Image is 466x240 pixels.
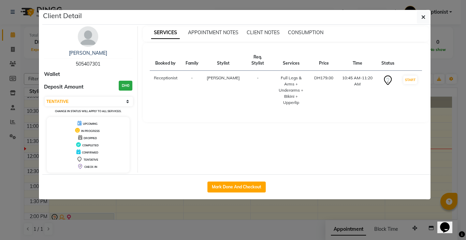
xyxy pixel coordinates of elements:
span: SERVICES [151,27,180,39]
div: Full Legs & Arms + Underarms + Bikini + Upperlip [276,75,306,106]
span: DROPPED [84,136,97,140]
img: avatar [78,26,98,47]
div: DH179.00 [314,75,333,81]
th: Services [272,50,310,71]
span: [PERSON_NAME] [207,75,240,80]
span: IN PROGRESS [81,129,100,133]
td: Receptionist [150,71,181,110]
small: Change in status will apply to all services. [55,109,121,113]
span: CONSUMPTION [288,29,323,36]
button: Mark Done And Checkout [207,182,266,192]
td: - [244,71,272,110]
span: CONFIRMED [82,151,98,154]
span: UPCOMING [83,122,98,125]
span: APPOINTMENT NOTES [188,29,238,36]
button: START [403,76,417,84]
a: [PERSON_NAME] [69,50,107,56]
th: Family [181,50,203,71]
span: CHECK-IN [84,165,97,169]
th: Stylist [203,50,244,71]
th: Time [337,50,377,71]
span: COMPLETED [82,144,99,147]
h3: DH0 [119,81,132,91]
h5: Client Detail [43,11,82,21]
th: Booked by [150,50,181,71]
iframe: chat widget [437,213,459,233]
span: 505407301 [76,61,100,67]
th: Price [310,50,337,71]
td: - [181,71,203,110]
th: Req. Stylist [244,50,272,71]
th: Status [377,50,398,71]
span: Wallet [44,70,60,78]
span: TENTATIVE [84,158,98,161]
span: Deposit Amount [44,83,84,91]
td: 10:45 AM-11:20 AM [337,71,377,110]
span: CLIENT NOTES [247,29,280,36]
